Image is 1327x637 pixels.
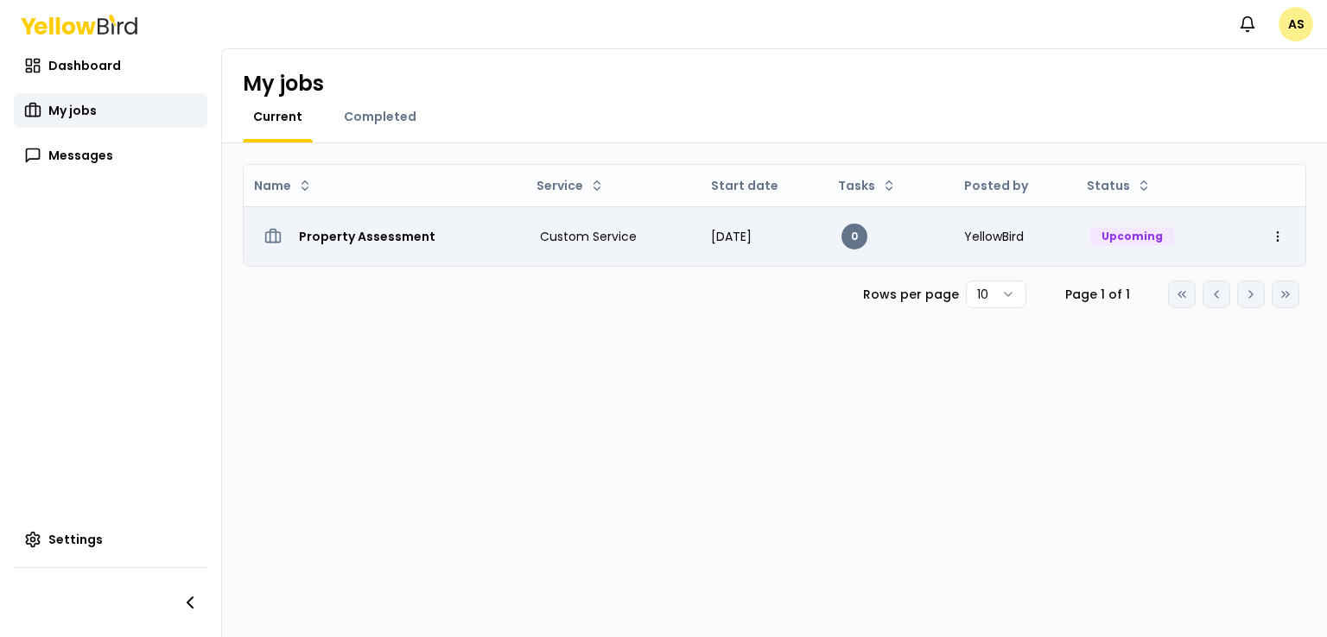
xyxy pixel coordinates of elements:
span: Service [537,177,583,194]
a: Dashboard [14,48,207,83]
span: AS [1279,7,1313,41]
button: Service [530,172,611,199]
p: Rows per page [863,286,959,303]
h1: My jobs [243,70,324,98]
a: Settings [14,522,207,557]
span: Current [253,108,302,125]
span: Name [254,177,291,194]
th: Start date [697,165,828,206]
a: Messages [14,138,207,173]
div: 0 [841,224,867,249]
a: Current [243,108,313,125]
span: Messages [48,147,113,164]
th: Posted by [950,165,1076,206]
span: [DATE] [711,228,752,245]
span: Custom Service [540,228,637,245]
a: Completed [333,108,427,125]
button: Tasks [831,172,903,199]
a: My jobs [14,93,207,128]
span: Completed [344,108,416,125]
span: My jobs [48,102,97,119]
span: Status [1087,177,1130,194]
div: Upcoming [1090,227,1174,246]
button: Name [247,172,319,199]
span: Tasks [838,177,875,194]
td: YellowBird [950,206,1076,266]
span: Settings [48,531,103,548]
div: Page 1 of 1 [1054,286,1140,303]
h3: Property Assessment [299,221,435,252]
button: Status [1080,172,1158,199]
span: Dashboard [48,57,121,74]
